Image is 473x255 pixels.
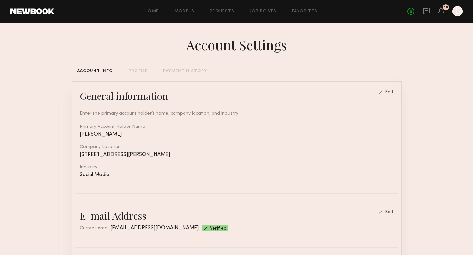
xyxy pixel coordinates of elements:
span: Verified [210,226,227,231]
div: PROFILE [128,69,147,73]
a: Requests [210,9,234,14]
div: General information [80,90,168,102]
a: Job Posts [250,9,277,14]
a: Home [145,9,159,14]
div: E-mail Address [80,209,146,222]
div: Industry [80,165,393,170]
span: [EMAIL_ADDRESS][DOMAIN_NAME] [110,225,199,231]
div: Enter the primary account holder’s name, company location, and industry [80,110,393,117]
div: Company Location [80,145,393,149]
div: Edit [385,90,393,95]
a: L [452,6,463,16]
div: Current email: [80,225,199,231]
div: 16 [444,6,448,9]
div: [PERSON_NAME] [80,132,393,137]
div: Account Settings [186,36,287,54]
div: ACCOUNT INFO [77,69,113,73]
div: PAYMENT HISTORY [163,69,207,73]
div: Social Media [80,172,393,178]
div: Edit [385,210,393,214]
div: [STREET_ADDRESS][PERSON_NAME] [80,152,393,157]
a: Models [175,9,194,14]
div: Primary Account Holder Name [80,125,393,129]
a: Favorites [292,9,317,14]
